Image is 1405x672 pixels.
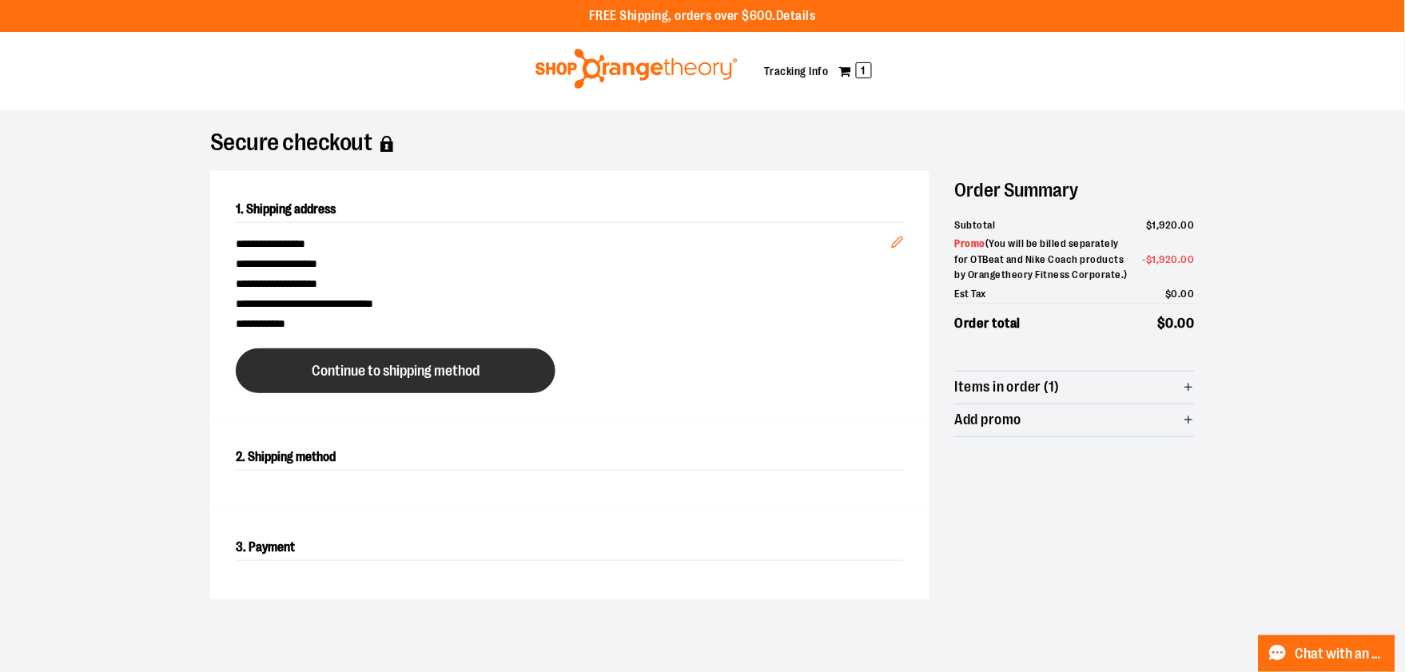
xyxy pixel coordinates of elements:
span: $ [1158,316,1167,331]
span: 1 [1152,253,1157,265]
span: Chat with an Expert [1296,646,1386,662]
h1: Secure checkout [210,136,1195,152]
h2: 1. Shipping address [236,197,904,223]
span: Est Tax [955,286,987,302]
span: Continue to shipping method [312,364,480,379]
span: . [1179,253,1182,265]
p: FREE Shipping, orders over $600. [589,7,816,26]
span: 1 [856,62,872,78]
h2: 2. Shipping method [236,444,904,471]
span: . [1175,316,1179,331]
span: Promo [955,237,986,249]
span: - [1143,252,1195,268]
span: 00 [1181,288,1195,300]
span: $ [1147,219,1153,231]
span: . [1179,219,1182,231]
h2: Order Summary [955,171,1195,209]
span: Subtotal [955,217,996,233]
button: Add promo [955,404,1195,436]
span: Order total [955,313,1021,334]
span: 00 [1181,253,1195,265]
a: Details [776,9,816,23]
span: , [1157,219,1160,231]
span: ( You will be billed separately for OTBeat and Nike Coach products by Orangetheory Fitness Corpor... [955,237,1128,280]
span: , [1157,253,1160,265]
a: Tracking Info [764,65,829,78]
button: Items in order (1) [955,372,1195,404]
span: 0 [1172,288,1179,300]
span: 0 [1166,316,1175,331]
img: Shop Orangetheory [533,49,740,89]
button: Chat with an Expert [1259,635,1396,672]
span: 00 [1181,219,1195,231]
span: . [1179,288,1182,300]
span: Items in order (1) [955,380,1060,395]
span: 920 [1160,253,1179,265]
span: $ [1166,288,1172,300]
span: 1 [1152,219,1157,231]
span: 920 [1160,219,1179,231]
span: Add promo [955,412,1021,427]
span: 00 [1178,316,1195,331]
h2: 3. Payment [236,535,904,561]
button: Edit [878,210,917,266]
button: Continue to shipping method [236,348,555,393]
span: $ [1147,253,1153,265]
